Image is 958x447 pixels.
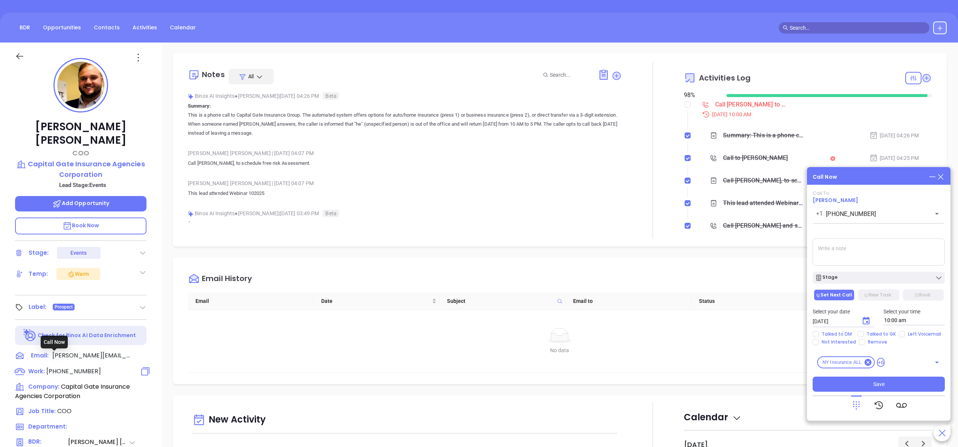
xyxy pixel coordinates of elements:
[68,438,128,447] span: [PERSON_NAME] [PERSON_NAME]
[870,131,919,140] div: [DATE] 04:26 PM
[188,189,622,198] p: This lead attended Webinar 102025
[52,351,131,360] span: [PERSON_NAME][EMAIL_ADDRESS][DOMAIN_NAME]
[323,210,339,217] span: Beta
[684,411,741,423] span: Calendar
[28,407,56,415] span: Job Title:
[790,24,925,32] input: Search…
[188,111,622,138] p: This is a phone call to Capital Gate Insurance Group. The automated system offers options for aut...
[29,301,47,313] div: Label:
[932,208,942,219] button: Open
[188,94,194,99] img: svg%3e
[905,331,944,337] span: Left Voicemail
[188,103,211,109] b: Summary:
[870,154,919,162] div: [DATE] 04:25 PM
[723,130,804,141] div: Summary: This is a phone call to Capital Gate Insurance Group. The automated system offers option...
[321,297,430,305] span: Date
[57,407,72,415] span: COO
[29,268,48,280] div: Temp:
[31,351,49,361] span: Email:
[63,222,99,229] span: Book Now
[813,318,856,325] input: MM/DD/YYYY
[817,356,875,368] div: NY Insurance ALL
[865,339,890,345] span: Remove
[813,173,837,181] div: Call Now
[883,307,945,316] p: Select your time
[684,91,718,100] div: 98 %
[813,196,858,204] a: [PERSON_NAME]
[28,438,67,447] span: BDR:
[188,211,194,217] img: svg%3e
[813,307,874,316] p: Select your date
[818,359,866,366] span: NY Insurance ALL
[447,297,554,305] span: Subject
[15,21,35,34] a: BDR
[188,147,622,159] div: [PERSON_NAME] [PERSON_NAME] [DATE] 04:07 PM
[55,303,73,311] span: Prospect
[28,383,59,391] span: Company:
[691,292,817,310] th: Status
[272,150,273,156] span: |
[813,272,945,284] button: Stage
[863,331,899,337] span: Talked to GK
[723,220,804,231] div: Call [PERSON_NAME] and schedule assessment - [PERSON_NAME]
[28,423,67,430] span: Department:
[815,274,837,281] div: Stage
[859,313,874,328] button: Choose date, selected date is Oct 10, 2025
[235,93,238,99] span: ●
[15,382,130,400] span: Capital Gate Insurance Agencies Corporation
[723,198,804,209] div: This lead attended Webinar 102025
[783,25,788,30] span: search
[23,329,37,342] img: Ai-Enrich-DaqCidB-.svg
[816,209,823,218] p: +1
[70,247,87,259] div: Events
[314,292,439,310] th: Date
[272,180,273,186] span: |
[932,357,942,368] button: Open
[188,178,622,189] div: [PERSON_NAME] [PERSON_NAME] [DATE] 04:07 PM
[550,71,590,79] input: Search...
[38,21,85,34] a: Opportunities
[28,367,45,375] span: Work :
[699,74,751,82] span: Activities Log
[29,247,49,258] div: Stage:
[188,292,314,310] th: Email
[188,159,622,168] p: Call [PERSON_NAME], to schedule free risk Assessment.
[323,92,339,100] span: Beta
[813,377,945,392] button: Save
[819,331,855,337] span: Talked to DM
[52,199,110,207] span: Add Opportunity
[128,21,162,34] a: Activities
[38,331,136,339] p: Check for Binox AI Data Enrichment
[813,190,830,197] span: Call To
[188,220,211,226] b: Summary:
[566,292,691,310] th: Email to
[46,367,101,376] span: [PHONE_NUMBER]
[192,411,617,430] div: New Activity
[819,339,859,345] span: Not Interested
[165,21,200,34] a: Calendar
[697,110,932,119] div: [DATE] 10:00 AM
[67,269,89,278] div: Warm
[903,289,944,301] button: Book
[877,358,885,367] span: +6
[723,175,804,186] div: Call [PERSON_NAME], to schedule free risk Assessment.
[715,99,787,110] div: Call [PERSON_NAME] to follow up
[15,120,146,147] p: [PERSON_NAME] [PERSON_NAME]
[202,71,225,78] div: Notes
[873,380,885,388] span: Save
[202,275,252,285] div: Email History
[57,62,104,109] img: profile-user
[15,159,146,179] a: Capital Gate Insurance Agencies Corporation
[248,73,254,80] span: All
[19,180,146,190] p: Lead Stage: Events
[814,289,854,301] button: Set Next Call
[197,346,922,354] div: No data
[235,210,238,216] span: ●
[15,148,146,158] p: COO
[188,90,622,102] div: Binox AI Insights [PERSON_NAME] | [DATE] 04:26 PM
[826,210,920,218] input: Enter phone number or name
[188,208,622,219] div: Binox AI Insights [PERSON_NAME] | [DATE] 03:49 PM
[89,21,124,34] a: Contacts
